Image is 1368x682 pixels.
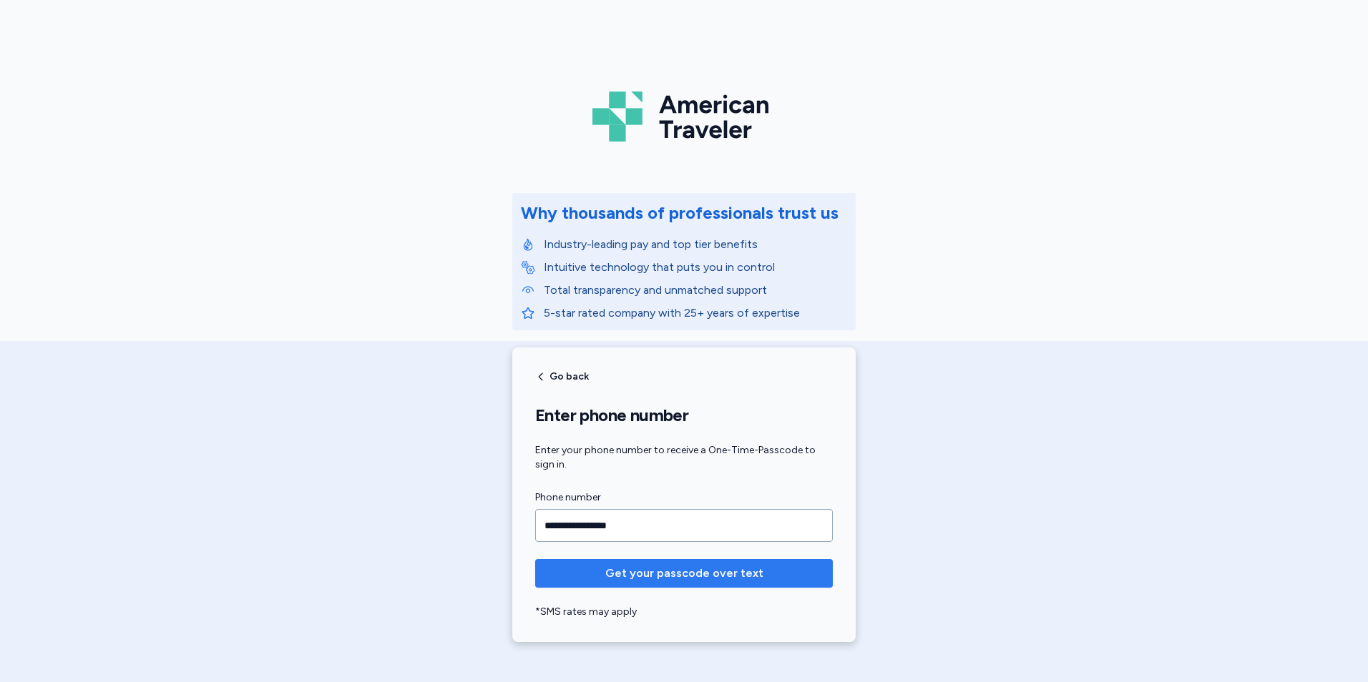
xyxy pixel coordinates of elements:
label: Phone number [535,489,833,506]
span: Get your passcode over text [605,565,763,582]
p: Industry-leading pay and top tier benefits [544,236,847,253]
span: Go back [549,372,589,382]
div: Enter your phone number to receive a One-Time-Passcode to sign in. [535,443,833,472]
input: Phone number [535,509,833,542]
p: Intuitive technology that puts you in control [544,259,847,276]
p: Total transparency and unmatched support [544,282,847,299]
button: Get your passcode over text [535,559,833,588]
button: Go back [535,371,589,382]
img: Logo [592,86,776,147]
p: 5-star rated company with 25+ years of expertise [544,305,847,322]
div: *SMS rates may apply [535,605,833,619]
h1: Enter phone number [535,405,833,426]
div: Why thousands of professionals trust us [521,202,839,224]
